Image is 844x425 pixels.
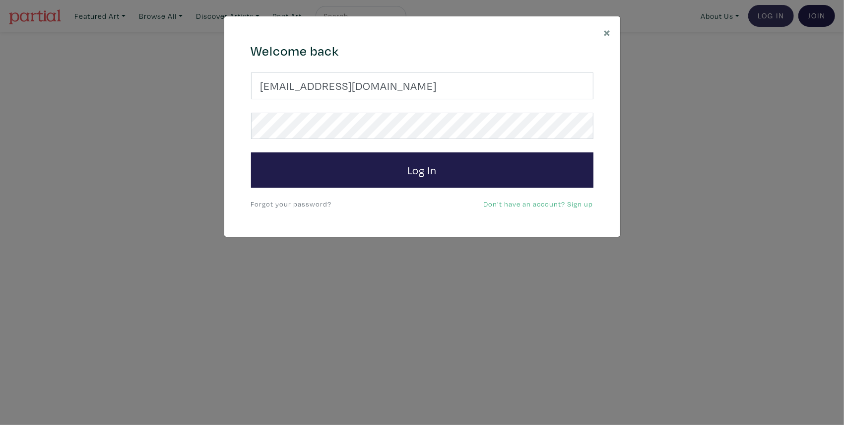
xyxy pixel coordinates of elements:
[251,152,593,188] button: Log In
[595,16,620,48] button: Close
[484,199,593,209] a: Don't have an account? Sign up
[251,72,593,99] input: Your email
[251,43,593,59] h4: Welcome back
[251,199,332,209] a: Forgot your password?
[604,23,611,41] span: ×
